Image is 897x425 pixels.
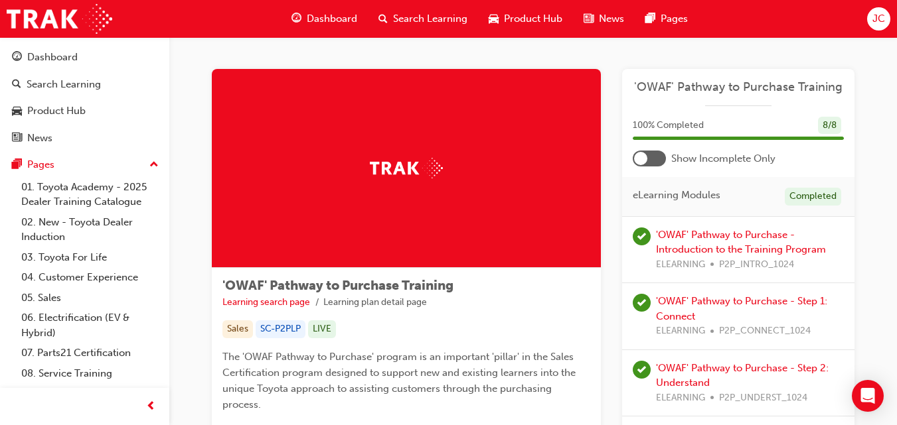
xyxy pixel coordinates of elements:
span: search-icon [378,11,388,27]
span: guage-icon [291,11,301,27]
span: prev-icon [146,398,156,415]
span: ELEARNING [656,391,705,406]
a: News [5,126,164,151]
span: P2P_INTRO_1024 [719,257,794,273]
a: 'OWAF' Pathway to Purchase - Step 2: Understand [656,362,829,389]
a: 'OWAF' Pathway to Purchase - Introduction to the Training Program [656,229,826,256]
div: Product Hub [27,103,86,119]
span: ELEARNING [656,257,705,273]
div: Open Intercom Messenger [852,380,884,412]
a: 09. Technical Training [16,383,164,404]
a: Product Hub [5,99,164,123]
img: Trak [370,158,443,178]
a: 06. Electrification (EV & Hybrid) [16,308,164,343]
span: Pages [661,11,688,27]
div: Pages [27,157,54,172]
span: pages-icon [645,11,655,27]
span: P2P_UNDERST_1024 [719,391,807,406]
button: Pages [5,152,164,177]
div: News [27,131,52,146]
a: news-iconNews [573,5,635,32]
a: 04. Customer Experience [16,267,164,288]
span: car-icon [489,11,499,27]
span: search-icon [12,79,21,91]
span: pages-icon [12,159,22,171]
span: learningRecordVerb_COMPLETE-icon [633,227,651,245]
div: LIVE [308,320,336,338]
span: news-icon [12,133,22,145]
a: 08. Service Training [16,363,164,384]
a: Learning search page [222,296,310,308]
span: learningRecordVerb_PASS-icon [633,361,651,379]
div: Sales [222,320,253,338]
img: Trak [7,4,112,34]
a: Search Learning [5,72,164,97]
span: 100 % Completed [633,118,704,133]
span: news-icon [584,11,594,27]
span: JC [872,11,885,27]
div: Dashboard [27,50,78,65]
span: eLearning Modules [633,188,720,203]
a: pages-iconPages [635,5,698,32]
a: 07. Parts21 Certification [16,343,164,363]
div: Search Learning [27,77,101,92]
span: P2P_CONNECT_1024 [719,324,811,339]
a: guage-iconDashboard [281,5,368,32]
a: 01. Toyota Academy - 2025 Dealer Training Catalogue [16,177,164,212]
div: 8 / 8 [818,117,841,135]
div: Completed [785,188,841,206]
a: 02. New - Toyota Dealer Induction [16,212,164,247]
span: up-icon [149,156,159,174]
span: Product Hub [504,11,562,27]
span: ELEARNING [656,324,705,339]
a: Dashboard [5,45,164,70]
a: car-iconProduct Hub [478,5,573,32]
a: search-iconSearch Learning [368,5,478,32]
a: 03. Toyota For Life [16,247,164,268]
span: learningRecordVerb_PASS-icon [633,294,651,312]
li: Learning plan detail page [323,295,427,310]
span: guage-icon [12,52,22,64]
span: Show Incomplete Only [671,151,775,166]
div: SC-P2PLP [256,320,305,338]
button: DashboardSearch LearningProduct HubNews [5,42,164,152]
span: News [599,11,624,27]
a: 'OWAF' Pathway to Purchase - Step 1: Connect [656,295,827,322]
a: 05. Sales [16,288,164,308]
span: Search Learning [393,11,467,27]
button: JC [867,7,890,30]
span: car-icon [12,105,22,117]
span: 'OWAF' Pathway to Purchase Training [222,278,453,293]
a: 'OWAF' Pathway to Purchase Training [633,80,844,95]
span: Dashboard [307,11,357,27]
span: The 'OWAF Pathway to Purchase' program is an important 'pillar' in the Sales Certification progra... [222,351,578,410]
